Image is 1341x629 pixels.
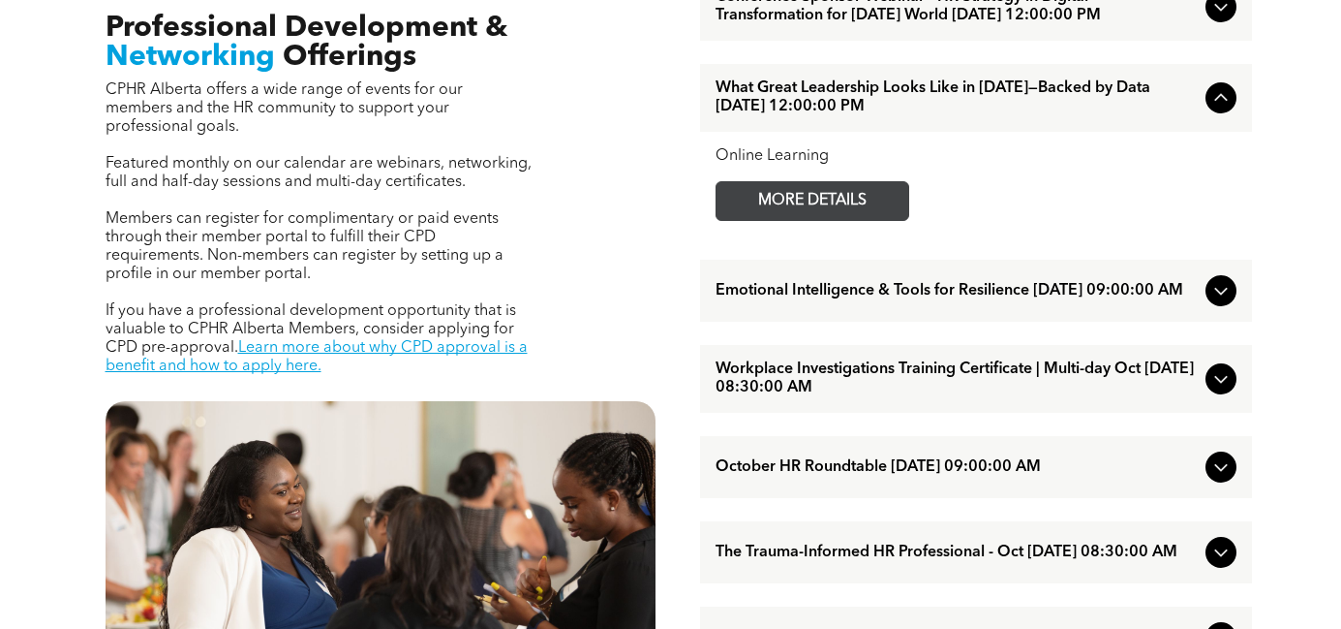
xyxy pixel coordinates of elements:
span: Featured monthly on our calendar are webinars, networking, full and half-day sessions and multi-d... [106,156,532,190]
span: CPHR Alberta offers a wide range of events for our members and the HR community to support your p... [106,82,463,135]
span: Members can register for complimentary or paid events through their member portal to fulfill thei... [106,211,503,282]
div: Online Learning [716,147,1236,166]
span: Workplace Investigations Training Certificate | Multi-day Oct [DATE] 08:30:00 AM [716,361,1198,397]
span: What Great Leadership Looks Like in [DATE]—Backed by Data [DATE] 12:00:00 PM [716,79,1198,116]
span: Emotional Intelligence & Tools for Resilience [DATE] 09:00:00 AM [716,282,1198,300]
span: Networking [106,43,275,72]
span: October HR Roundtable [DATE] 09:00:00 AM [716,458,1198,477]
span: If you have a professional development opportunity that is valuable to CPHR Alberta Members, cons... [106,303,516,356]
span: Professional Development & [106,14,507,43]
a: MORE DETAILS [716,181,909,221]
span: The Trauma-Informed HR Professional - Oct [DATE] 08:30:00 AM [716,544,1198,562]
span: MORE DETAILS [736,182,889,220]
a: Learn more about why CPD approval is a benefit and how to apply here. [106,340,528,374]
span: Offerings [283,43,416,72]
